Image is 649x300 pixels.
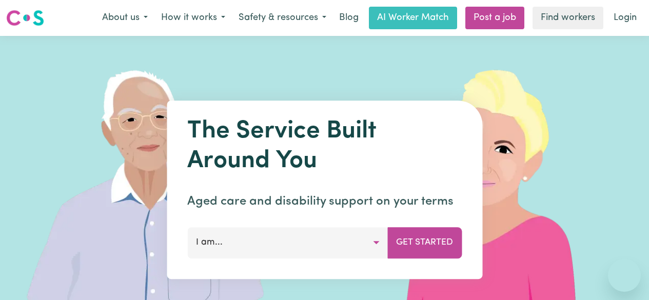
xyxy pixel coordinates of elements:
button: Safety & resources [232,7,333,29]
a: Login [607,7,643,29]
button: Get Started [387,227,462,258]
button: I am... [187,227,388,258]
a: Post a job [465,7,524,29]
button: How it works [154,7,232,29]
a: Blog [333,7,365,29]
p: Aged care and disability support on your terms [187,192,462,211]
a: AI Worker Match [369,7,457,29]
a: Careseekers logo [6,6,44,30]
button: About us [95,7,154,29]
a: Find workers [533,7,603,29]
img: Careseekers logo [6,9,44,27]
iframe: Button to launch messaging window [608,259,641,292]
h1: The Service Built Around You [187,117,462,176]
